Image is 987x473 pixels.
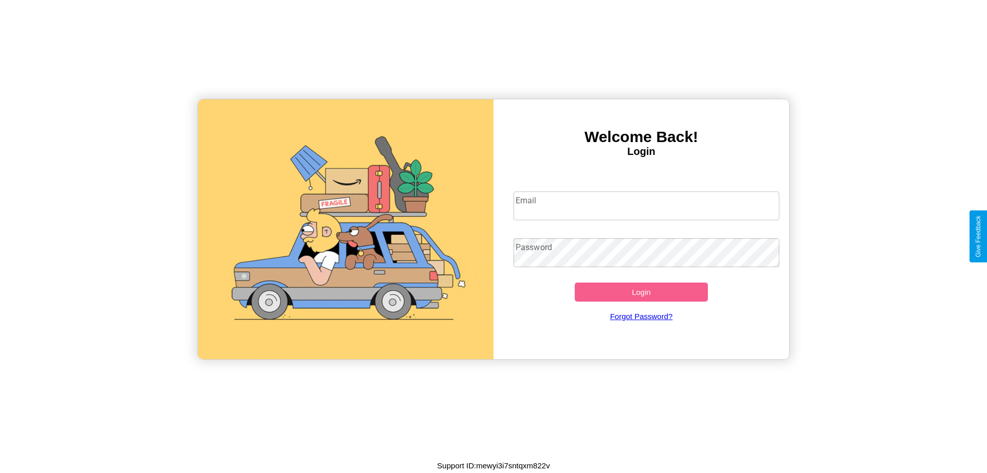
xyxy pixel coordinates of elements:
[437,459,550,472] p: Support ID: mewyi3i7sntqxm822v
[508,302,775,331] a: Forgot Password?
[575,283,708,302] button: Login
[975,216,982,257] div: Give Feedback
[493,146,789,157] h4: Login
[493,128,789,146] h3: Welcome Back!
[198,99,493,359] img: gif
